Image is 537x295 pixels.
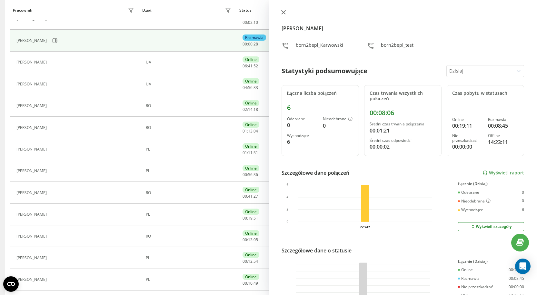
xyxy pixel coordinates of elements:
span: 05 [254,237,258,242]
div: PL [146,169,233,173]
span: 19 [248,215,253,221]
span: 00 [243,237,247,242]
span: 06 [243,63,247,69]
div: [PERSON_NAME] [16,169,48,173]
span: 31 [254,150,258,155]
div: Średni czas odpowiedzi [370,138,436,143]
span: 14 [248,107,253,112]
div: Nie przeszkadzać [452,133,483,143]
span: 28 [254,41,258,47]
div: Łącznie (Dzisiaj) [458,182,524,186]
div: : : [243,151,258,155]
div: Szczegółowe dane o statusie [282,247,352,254]
span: 11 [248,150,253,155]
div: Online [452,117,483,122]
div: 00:01:21 [370,127,436,134]
div: [PERSON_NAME] [16,38,48,43]
span: 18 [254,107,258,112]
div: : : [243,20,258,25]
div: Status [239,8,252,13]
div: [PERSON_NAME] [16,82,48,86]
span: 00 [243,215,247,221]
div: 00:08:06 [370,109,436,117]
div: Średni czas trwania połączenia [370,122,436,126]
div: 14:23:11 [488,138,519,146]
div: Online [243,252,259,258]
div: [PERSON_NAME] [16,256,48,260]
div: [PERSON_NAME] [16,191,48,195]
div: 0 [522,199,524,204]
text: 0 [286,220,288,224]
div: [PERSON_NAME] [16,125,48,130]
div: Online [243,122,259,128]
div: 00:00:00 [509,285,524,289]
div: Online [243,274,259,280]
div: Wyświetl szczegóły [470,224,512,229]
div: 0 [323,122,353,130]
div: : : [243,259,258,264]
div: PL [146,256,233,260]
text: 2 [286,208,288,211]
span: 01 [243,128,247,134]
span: 04 [254,128,258,134]
div: Odebrane [458,190,479,195]
div: Rozmawia [458,276,480,281]
span: 54 [254,259,258,264]
span: 02 [248,20,253,25]
div: Rozmawia [488,117,519,122]
h4: [PERSON_NAME] [282,25,524,32]
div: Nie przeszkadzać [458,285,493,289]
div: 00:00:02 [370,143,436,151]
div: : : [243,42,258,46]
div: [PERSON_NAME] [16,103,48,108]
div: Czas trwania wszystkich połączeń [370,91,436,102]
div: : : [243,194,258,199]
span: 00 [248,41,253,47]
div: Pracownik [13,8,32,13]
div: Rozmawia [243,34,266,41]
span: 33 [254,85,258,90]
div: Online [243,78,259,84]
div: PL [146,277,233,282]
div: 00:08:45 [488,122,519,130]
a: Wyświetl raport [482,170,524,176]
div: Łączna liczba połączeń [287,91,353,96]
div: born2bepl_Karwowski [296,42,343,51]
div: 0 [287,121,318,129]
text: 4 [286,195,288,199]
div: Online [458,268,473,272]
div: [PERSON_NAME] [16,212,48,217]
div: RO [146,234,233,239]
span: 27 [254,193,258,199]
div: Odebrane [287,117,318,121]
div: Czas pobytu w statusach [452,91,519,96]
span: 13 [248,128,253,134]
span: 49 [254,280,258,286]
div: : : [243,216,258,221]
div: Nieodebrane [323,117,353,122]
div: : : [243,172,258,177]
div: PL [146,17,233,21]
div: Online [243,230,259,236]
text: 22 wrz [360,225,370,229]
span: 00 [243,259,247,264]
span: 36 [254,172,258,177]
div: RO [146,191,233,195]
div: RO [146,103,233,108]
div: Online [243,165,259,171]
span: 04 [243,85,247,90]
div: Nieodebrane [458,199,491,204]
span: 00 [243,280,247,286]
div: UA [146,60,233,64]
div: Statystyki podsumowujące [282,66,367,76]
span: 12 [248,259,253,264]
div: PL [146,212,233,217]
div: [PERSON_NAME] [16,277,48,282]
span: 00 [243,41,247,47]
div: Online [243,100,259,106]
div: [PERSON_NAME] [16,60,48,64]
span: 56 [248,85,253,90]
div: 00:19:11 [509,268,524,272]
div: Łącznie (Dzisiaj) [458,259,524,264]
div: Wychodzące [287,133,318,138]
